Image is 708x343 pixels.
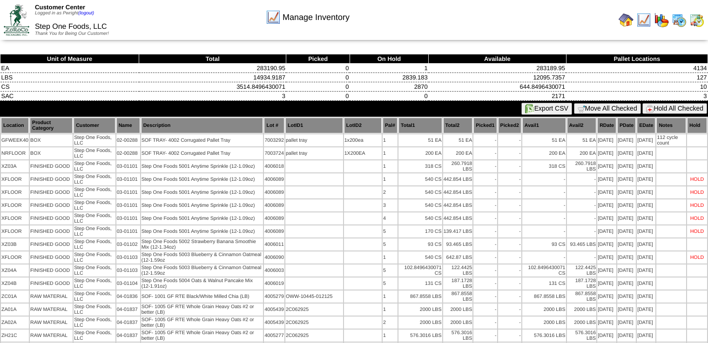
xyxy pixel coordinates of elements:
[617,199,636,211] td: [DATE]
[383,251,398,264] td: 1
[35,31,109,36] span: Thank You for Being Our Customer!
[74,134,115,146] td: Step One Foods, LLC
[567,277,597,290] td: 187.1728 LBS
[116,264,140,277] td: 03-01103
[567,290,597,303] td: 867.8558 LBS
[398,212,442,224] td: 540 CS
[646,105,654,112] img: hold.gif
[74,277,115,290] td: Step One Foods, LLC
[139,54,286,64] th: Total
[30,238,73,251] td: FINISHED GOOD
[597,238,616,251] td: [DATE]
[30,251,73,264] td: FINISHED GOOD
[264,186,284,198] td: 4006089
[30,118,73,133] th: Product Category
[498,264,521,277] td: -
[286,82,350,92] td: 0
[522,290,566,303] td: 867.8558 LBS
[116,160,140,172] td: 03-01101
[141,251,263,264] td: Step One Foods 5003 Blueberry & Cinnamon Oatmeal (12-1.59oz
[383,160,398,172] td: 1
[286,92,350,101] td: 0
[522,147,566,159] td: 200 EA
[597,264,616,277] td: [DATE]
[566,82,708,92] td: 10
[264,147,284,159] td: 7003724
[116,134,140,146] td: 02-00288
[566,92,708,101] td: 3
[141,186,263,198] td: Step One Foods 5001 Anytime Sprinkle (12-1.09oz)
[656,118,686,133] th: Notes
[443,134,473,146] td: 51 EA
[498,134,521,146] td: -
[74,303,115,316] td: Step One Foods, LLC
[383,277,398,290] td: 5
[350,92,428,101] td: 0
[690,216,704,221] div: HOLD
[264,134,284,146] td: 7003292
[139,73,286,82] td: 14934.9187
[1,212,29,224] td: XFLOOR
[443,199,473,211] td: 442.854 LBS
[656,134,686,146] td: 112 cycle count
[1,251,29,264] td: XFLOOR
[617,147,636,159] td: [DATE]
[264,277,284,290] td: 4006019
[74,147,115,159] td: Step One Foods, LLC
[74,238,115,251] td: Step One Foods, LLC
[398,290,442,303] td: 867.8558 LBS
[443,303,473,316] td: 2000 LBS
[141,160,263,172] td: Step One Foods 5001 Anytime Sprinkle (12-1.09oz)
[637,160,655,172] td: [DATE]
[74,251,115,264] td: Step One Foods, LLC
[74,225,115,237] td: Step One Foods, LLC
[498,238,521,251] td: -
[74,118,115,133] th: Customer
[0,82,139,92] td: CS
[522,225,566,237] td: -
[286,64,350,73] td: 0
[78,11,94,16] a: (logout)
[636,13,651,27] img: line_graph.gif
[30,147,73,159] td: BOX
[525,104,534,113] img: excel.gif
[637,264,655,277] td: [DATE]
[141,225,263,237] td: Step One Foods 5001 Anytime Sprinkle (12-1.09oz)
[597,173,616,185] td: [DATE]
[398,277,442,290] td: 131 CS
[566,64,708,73] td: 4134
[74,290,115,303] td: Step One Foods, LLC
[637,277,655,290] td: [DATE]
[473,134,497,146] td: -
[398,264,442,277] td: 102.8496430071 CS
[637,134,655,146] td: [DATE]
[383,264,398,277] td: 5
[30,199,73,211] td: FINISHED GOOD
[498,186,521,198] td: -
[522,199,566,211] td: -
[383,225,398,237] td: 5
[1,225,29,237] td: XFLOOR
[473,303,497,316] td: -
[690,177,704,182] div: HOLD
[429,82,566,92] td: 644.8496430071
[617,134,636,146] td: [DATE]
[1,118,29,133] th: Location
[116,225,140,237] td: 03-01101
[617,225,636,237] td: [DATE]
[141,212,263,224] td: Step One Foods 5001 Anytime Sprinkle (12-1.09oz)
[690,203,704,208] div: HOLD
[285,303,343,316] td: 2C062925
[690,255,704,260] div: HOLD
[264,303,284,316] td: 4005439
[522,134,566,146] td: 51 EA
[0,64,139,73] td: EA
[35,11,94,16] span: Logged in as Pwright
[498,147,521,159] td: -
[597,251,616,264] td: [DATE]
[1,290,29,303] td: ZC01A
[473,212,497,224] td: -
[30,160,73,172] td: FINISHED GOOD
[141,199,263,211] td: Step One Foods 5001 Anytime Sprinkle (12-1.09oz)
[473,199,497,211] td: -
